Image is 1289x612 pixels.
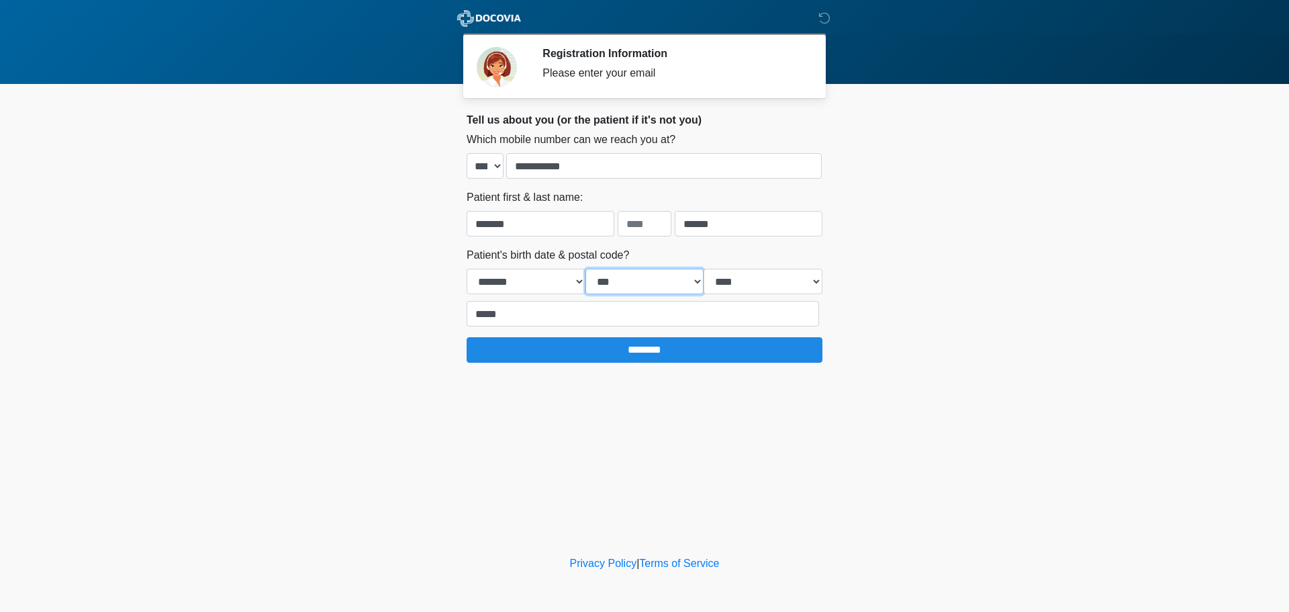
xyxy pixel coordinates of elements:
label: Which mobile number can we reach you at? [467,132,675,148]
img: Agent Avatar [477,47,517,87]
h2: Tell us about you (or the patient if it's not you) [467,114,822,126]
label: Patient first & last name: [467,189,583,206]
a: | [636,558,639,569]
img: ABC Med Spa- GFEase Logo [453,10,525,27]
a: Terms of Service [639,558,719,569]
div: Please enter your email [542,65,802,81]
a: Privacy Policy [570,558,637,569]
h2: Registration Information [542,47,802,60]
label: Patient's birth date & postal code? [467,247,629,263]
